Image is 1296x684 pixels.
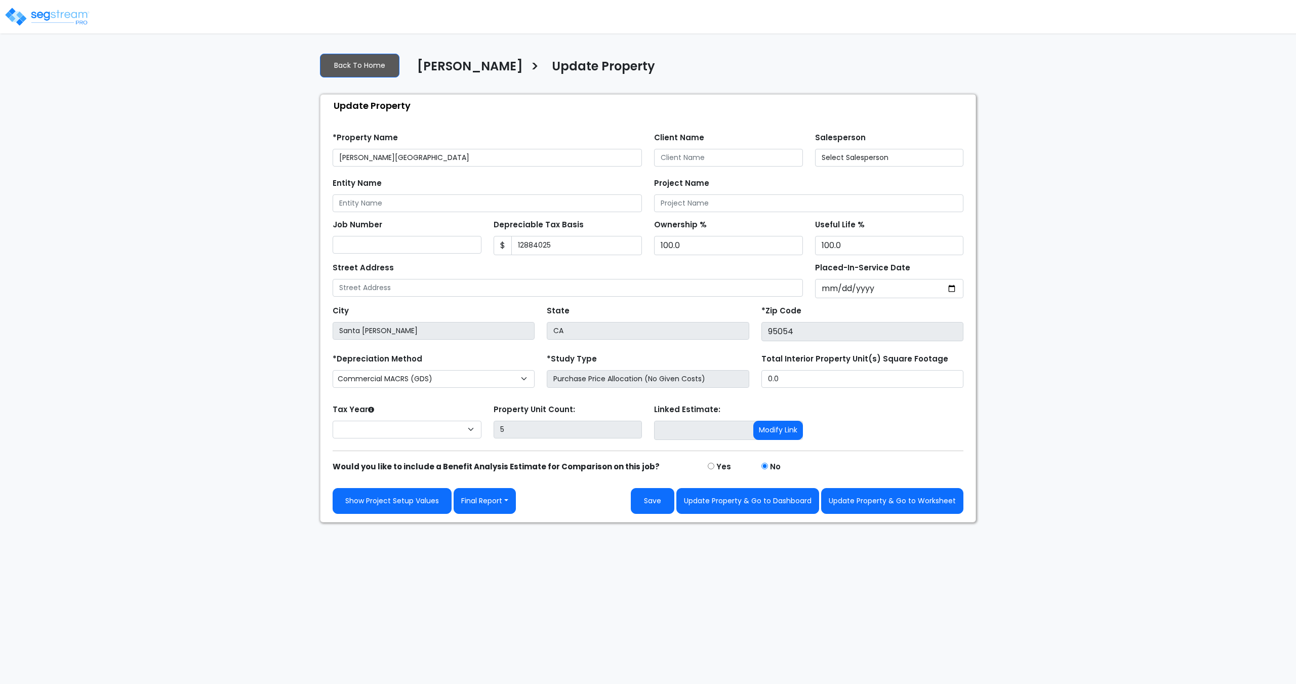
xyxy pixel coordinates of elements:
[761,370,963,388] input: total square foot
[815,219,865,231] label: Useful Life %
[333,194,642,212] input: Entity Name
[320,54,399,77] a: Back To Home
[333,149,642,167] input: Property Name
[552,59,655,76] h4: Update Property
[511,236,642,255] input: 0.00
[333,219,382,231] label: Job Number
[716,461,731,473] label: Yes
[326,95,976,116] div: Update Property
[631,488,674,514] button: Save
[761,305,801,317] label: *Zip Code
[494,421,642,438] input: Building Count
[333,132,398,144] label: *Property Name
[821,488,963,514] button: Update Property & Go to Worksheet
[654,149,803,167] input: Client Name
[753,421,803,440] button: Modify Link
[547,305,570,317] label: State
[333,279,803,297] input: Street Address
[815,132,866,144] label: Salesperson
[410,59,523,81] a: [PERSON_NAME]
[333,262,394,274] label: Street Address
[654,404,720,416] label: Linked Estimate:
[761,322,963,341] input: Zip Code
[333,488,452,514] a: Show Project Setup Values
[654,178,709,189] label: Project Name
[333,404,374,416] label: Tax Year
[494,219,584,231] label: Depreciable Tax Basis
[654,194,963,212] input: Project Name
[417,59,523,76] h4: [PERSON_NAME]
[544,59,655,81] a: Update Property
[454,488,516,514] button: Final Report
[547,353,597,365] label: *Study Type
[333,178,382,189] label: Entity Name
[494,236,512,255] span: $
[333,461,660,472] strong: Would you like to include a Benefit Analysis Estimate for Comparison on this job?
[654,219,707,231] label: Ownership %
[4,7,90,27] img: logo_pro_r.png
[333,305,349,317] label: City
[815,262,910,274] label: Placed-In-Service Date
[676,488,819,514] button: Update Property & Go to Dashboard
[531,58,539,78] h3: >
[654,132,704,144] label: Client Name
[815,236,964,255] input: Depreciation
[761,353,948,365] label: Total Interior Property Unit(s) Square Footage
[333,353,422,365] label: *Depreciation Method
[770,461,781,473] label: No
[654,236,803,255] input: Ownership
[494,404,575,416] label: Property Unit Count:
